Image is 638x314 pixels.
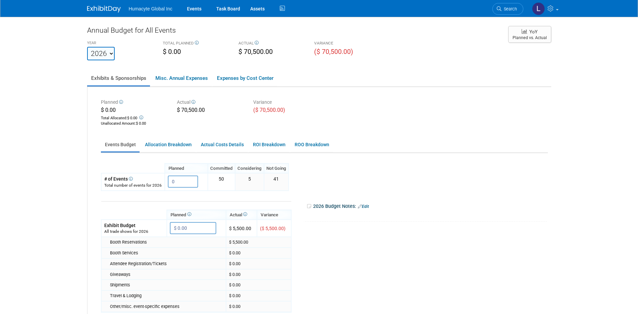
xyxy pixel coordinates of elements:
td: $ 5,500.00 [226,220,257,237]
th: Actual [226,210,257,220]
a: ROO Breakdown [291,138,333,151]
div: Annual Budget for All Events [87,25,501,39]
div: YEAR [87,40,153,47]
div: : [101,121,167,126]
span: Search [501,6,517,11]
span: $ 0.00 [127,116,137,120]
td: $ 0.00 [226,290,291,301]
td: 41 [264,173,289,190]
th: Planned [167,210,226,220]
div: Attendee Registration/Tickets [110,261,223,267]
td: 5 [235,173,264,190]
td: 50 [208,173,235,190]
span: ($ 70,500.00) [253,107,285,113]
div: # of Events [104,176,162,182]
div: Exhibit Budget [104,222,164,229]
th: Planned [165,163,208,173]
div: 2026 Budget Notes: [306,201,547,212]
a: Edit [358,204,369,209]
a: Expenses by Cost Center [213,71,277,85]
img: ExhibitDay [87,6,121,12]
div: ACTUAL [238,40,304,47]
span: $ 70,500.00 [238,48,273,56]
div: $ 70,500.00 [177,106,243,115]
div: All trade shows for 2026 [104,229,164,234]
span: $ 0.00 [163,48,181,56]
th: Variance [257,210,291,220]
div: Giveaways [110,272,223,278]
th: Committed [208,163,235,173]
td: $ 0.00 [226,301,291,312]
div: Booth Services [110,250,223,256]
div: Actual [177,99,243,106]
td: $ 0.00 [226,280,291,290]
div: Total Allocated: [101,114,167,121]
td: $ 0.00 [226,269,291,280]
a: Search [492,3,523,15]
div: VARIANCE [314,40,380,47]
td: $ 0.00 [226,248,291,258]
div: Planned [101,99,167,106]
img: Linda Hamilton [532,2,545,15]
span: Unallocated Amount [101,121,135,126]
button: YoY Planned vs. Actual [508,26,551,43]
a: ROI Breakdown [249,138,289,151]
div: Travel & Lodging [110,293,223,299]
span: Humacyte Global Inc [129,6,173,11]
span: ($ 70,500.00) [314,48,353,56]
span: $ 0.00 [101,107,116,113]
a: Exhibits & Sponsorships [87,71,150,85]
a: Misc. Annual Expenses [151,71,212,85]
span: $ 0.00 [136,121,146,126]
div: Shipments [110,282,223,288]
a: Events Budget [101,138,140,151]
th: Not Going [264,163,289,173]
td: $ 5,500.00 [226,237,291,248]
div: Total number of events for 2026 [104,183,162,188]
th: Considering [235,163,264,173]
div: Other/misc. event-specific expenses [110,304,223,310]
a: Allocation Breakdown [141,138,195,151]
span: ($ 5,500.00) [260,226,286,231]
a: Actual Costs Details [197,138,248,151]
div: Booth Reservations [110,239,223,245]
div: Variance [253,99,320,106]
div: TOTAL PLANNED [163,40,228,47]
span: YoY [529,29,537,34]
td: $ 0.00 [226,258,291,269]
